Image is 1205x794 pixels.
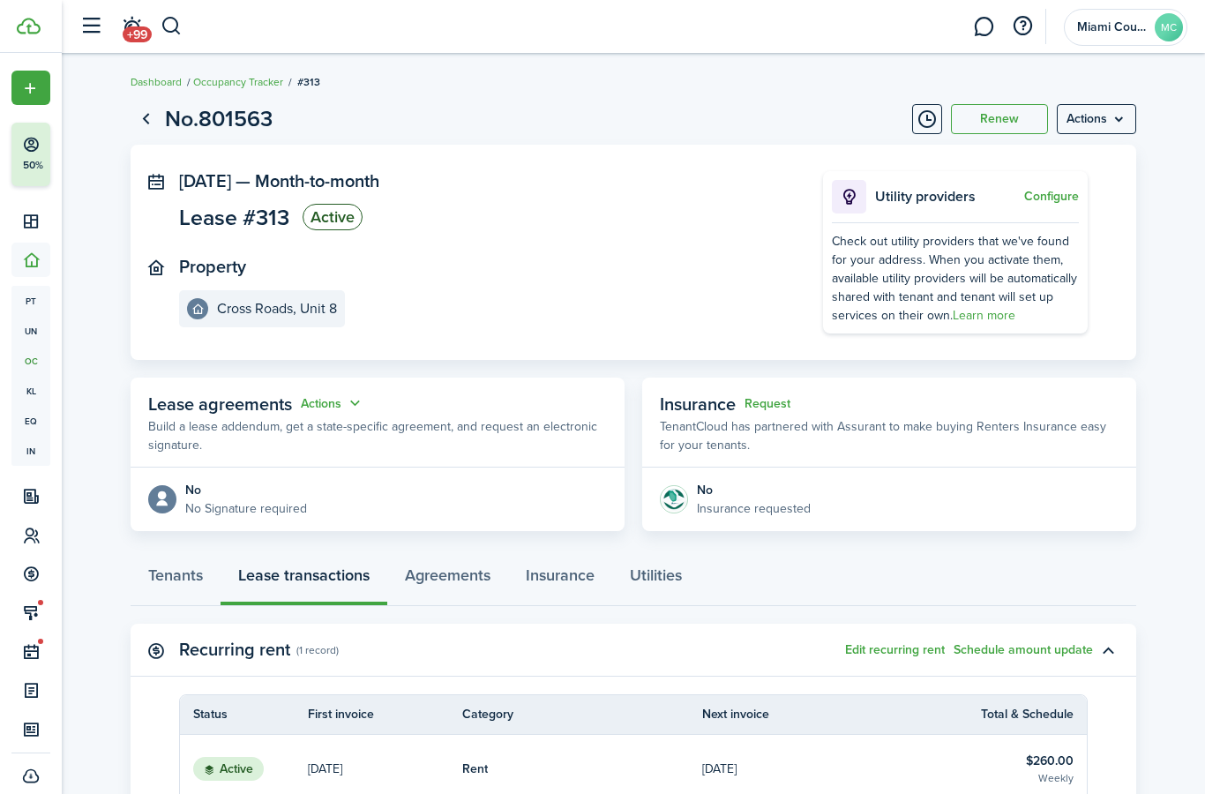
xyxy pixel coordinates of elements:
span: Lease agreements [148,391,292,417]
button: Schedule amount update [954,643,1093,657]
button: Timeline [912,104,942,134]
button: 50% [11,123,158,186]
h1: No.801563 [165,102,273,136]
th: Category [462,705,702,723]
span: Miami Court Cottages LLC / Swindell Mobile Home Park LLC / Crossroads Motel LLC [1077,21,1148,34]
p: TenantCloud has partnered with Assurant to make buying Renters Insurance easy for your tenants. [660,417,1119,454]
a: un [11,316,50,346]
img: TenantCloud [17,18,41,34]
span: [DATE] [179,168,231,194]
span: #313 [297,74,320,90]
status: Active [303,204,363,230]
a: Tenants [131,553,221,606]
a: Go back [131,104,161,134]
th: Next invoice [702,705,942,723]
table-info-title: Rent [462,760,488,778]
p: [DATE] [308,760,342,778]
status: Active [193,757,264,782]
a: in [11,436,50,466]
th: Status [180,705,308,723]
a: kl [11,376,50,406]
div: No [697,481,811,499]
table-info-title: $260.00 [1026,752,1074,770]
p: Utility providers [875,186,1020,207]
button: Open sidebar [74,10,108,43]
button: Open menu [301,393,364,414]
button: Search [161,11,183,41]
panel-main-subtitle: (1 record) [296,642,339,658]
button: Request [745,397,790,411]
panel-main-title: Recurring rent [179,640,290,660]
img: Insurance protection [660,485,688,513]
span: — [236,168,251,194]
table-subtitle: Weekly [1038,770,1074,786]
button: Open menu [11,71,50,105]
button: Open resource center [1007,11,1037,41]
a: oc [11,346,50,376]
a: Agreements [387,553,508,606]
p: Build a lease addendum, get a state-specific agreement, and request an electronic signature. [148,417,607,454]
p: [DATE] [702,760,737,778]
button: Actions [301,393,364,414]
div: Check out utility providers that we've found for your address. When you activate them, available ... [832,232,1079,325]
button: Toggle accordion [1093,635,1123,665]
a: Notifications [115,4,148,49]
span: Lease #313 [179,206,289,228]
p: Insurance requested [697,499,811,518]
th: Total & Schedule [981,705,1087,723]
th: First invoice [308,705,462,723]
avatar-text: MC [1155,13,1183,41]
button: Open menu [1057,104,1136,134]
a: pt [11,286,50,316]
span: Insurance [660,391,736,417]
a: Dashboard [131,74,182,90]
e-details-info-title: Cross Roads, Unit 8 [217,301,337,317]
p: 50% [22,158,44,173]
a: Learn more [953,306,1015,325]
button: Renew [951,104,1048,134]
button: Configure [1024,190,1079,204]
span: Month-to-month [255,168,379,194]
div: No [185,481,307,499]
a: Messaging [967,4,1000,49]
a: Occupancy Tracker [193,74,283,90]
a: Insurance [508,553,612,606]
span: +99 [123,26,152,42]
button: Edit recurring rent [845,643,945,657]
panel-main-title: Property [179,257,246,277]
a: eq [11,406,50,436]
a: Utilities [612,553,700,606]
menu-btn: Actions [1057,104,1136,134]
p: No Signature required [185,499,307,518]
